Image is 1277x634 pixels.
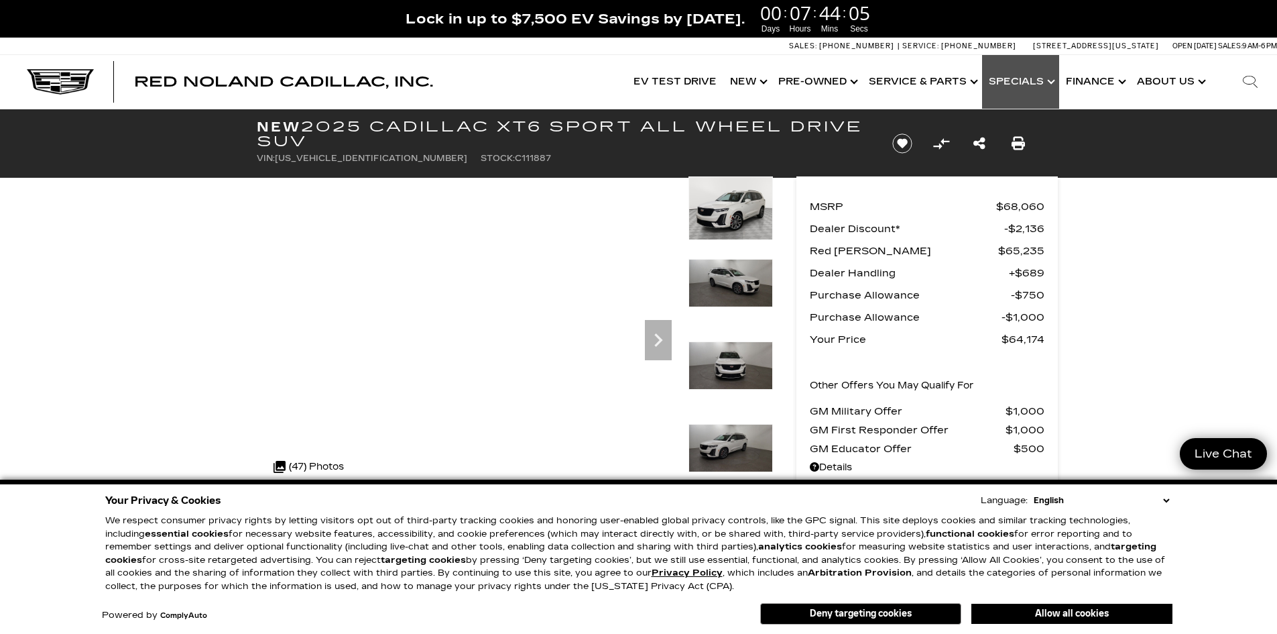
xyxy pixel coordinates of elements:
img: Cadillac Dark Logo with Cadillac White Text [27,69,94,95]
a: [STREET_ADDRESS][US_STATE] [1033,42,1159,50]
span: Red [PERSON_NAME] [810,242,998,260]
strong: analytics cookies [758,541,842,552]
a: ComplyAuto [160,612,207,620]
a: EV Test Drive [627,55,723,109]
span: Service: [902,42,939,50]
span: 9 AM-6 PM [1242,42,1277,50]
a: Print this New 2025 Cadillac XT6 Sport All Wheel Drive SUV [1012,134,1025,153]
a: Pre-Owned [772,55,862,109]
iframe: Interactive Walkaround/Photo gallery of the vehicle/product [257,176,678,493]
button: Save vehicle [888,133,917,154]
span: Open [DATE] [1172,42,1217,50]
h1: 2025 Cadillac XT6 Sport All Wheel Drive SUV [257,119,870,149]
span: $689 [1009,264,1044,282]
img: New 2025 Crystal White Tricoat Cadillac Sport image 3 [688,341,773,390]
a: Specials [982,55,1059,109]
span: $2,136 [1004,219,1044,238]
span: $1,000 [1006,421,1044,439]
a: Purchase Allowance $750 [810,286,1044,305]
a: Dealer Handling $689 [810,264,1044,282]
div: Language: [981,496,1028,505]
a: Dealer Discount* $2,136 [810,219,1044,238]
strong: essential cookies [145,529,229,539]
a: Purchase Allowance $1,000 [810,308,1044,327]
span: Red Noland Cadillac, Inc. [134,74,433,90]
a: MSRP $68,060 [810,197,1044,216]
div: (47) Photos [267,451,351,483]
span: GM Educator Offer [810,439,1014,458]
strong: Arbitration Provision [808,568,912,578]
span: $68,060 [996,197,1044,216]
span: Hours [788,23,813,35]
span: Purchase Allowance [810,308,1001,327]
span: [PHONE_NUMBER] [941,42,1016,50]
a: Sales: [PHONE_NUMBER] [789,42,898,50]
span: : [784,3,788,23]
a: Service & Parts [862,55,982,109]
span: Stock: [481,154,515,163]
span: Mins [817,23,843,35]
strong: New [257,119,301,135]
a: GM Educator Offer $500 [810,439,1044,458]
span: GM First Responder Offer [810,421,1006,439]
button: Compare Vehicle [931,134,951,154]
span: 05 [847,3,872,22]
a: New [723,55,772,109]
span: $750 [1011,286,1044,305]
a: Red Noland Cadillac, Inc. [134,75,433,89]
select: Language Select [1030,494,1172,507]
strong: targeting cookies [105,541,1156,566]
span: $64,174 [1001,330,1044,349]
span: $1,000 [1001,308,1044,327]
a: About Us [1130,55,1210,109]
a: Share this New 2025 Cadillac XT6 Sport All Wheel Drive SUV [973,134,985,153]
strong: targeting cookies [381,555,466,566]
span: 00 [758,3,784,22]
span: : [843,3,847,23]
a: Close [1254,7,1270,23]
span: Your Price [810,330,1001,349]
img: New 2025 Crystal White Tricoat Cadillac Sport image 2 [688,259,773,307]
span: : [813,3,817,23]
span: $1,000 [1006,402,1044,421]
span: [PHONE_NUMBER] [819,42,894,50]
span: Sales: [789,42,817,50]
span: $65,235 [998,242,1044,260]
div: Next [645,320,672,360]
img: New 2025 Crystal White Tricoat Cadillac Sport image 4 [688,424,773,472]
span: Purchase Allowance [810,286,1011,305]
button: Deny targeting cookies [760,603,961,625]
a: Red [PERSON_NAME] $65,235 [810,242,1044,260]
span: Your Privacy & Cookies [105,491,221,510]
span: Live Chat [1188,446,1259,462]
img: New 2025 Crystal White Tricoat Cadillac Sport image 1 [688,176,773,240]
div: Powered by [102,611,207,620]
span: Lock in up to $7,500 EV Savings by [DATE]. [406,10,745,28]
span: 07 [788,3,813,22]
a: Live Chat [1180,438,1267,470]
strong: functional cookies [926,529,1014,539]
button: Allow all cookies [971,604,1172,624]
span: GM Military Offer [810,402,1006,421]
a: Details [810,458,1044,477]
a: Your Price $64,174 [810,330,1044,349]
a: GM Military Offer $1,000 [810,402,1044,421]
span: Secs [847,23,872,35]
a: Service: [PHONE_NUMBER] [898,42,1020,50]
p: We respect consumer privacy rights by letting visitors opt out of third-party tracking cookies an... [105,515,1172,593]
span: MSRP [810,197,996,216]
span: C111887 [515,154,551,163]
span: 44 [817,3,843,22]
span: Days [758,23,784,35]
a: Finance [1059,55,1130,109]
span: $500 [1014,439,1044,458]
p: Other Offers You May Qualify For [810,376,974,395]
span: Dealer Handling [810,264,1009,282]
span: VIN: [257,154,275,163]
span: Sales: [1218,42,1242,50]
span: [US_VEHICLE_IDENTIFICATION_NUMBER] [275,154,467,163]
a: Privacy Policy [652,568,723,578]
span: Dealer Discount* [810,219,1004,238]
